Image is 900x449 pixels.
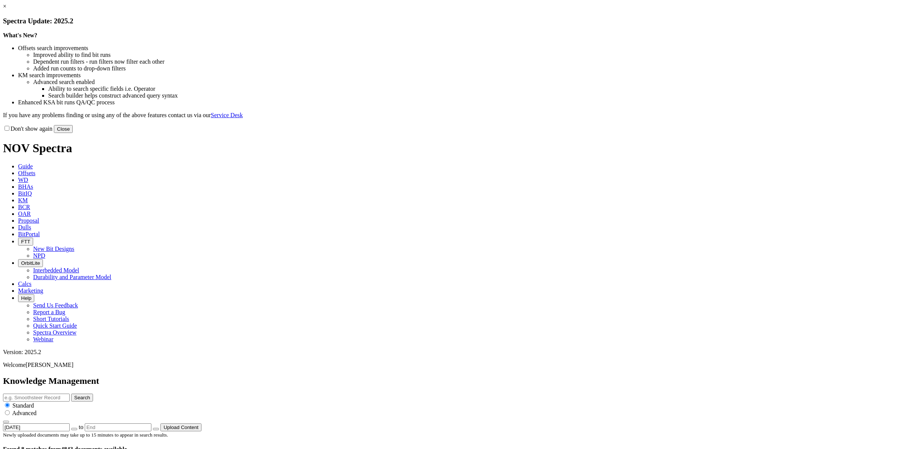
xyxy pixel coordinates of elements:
span: BCR [18,204,30,210]
a: Service Desk [211,112,243,118]
span: Advanced [12,410,37,416]
label: Don't show again [3,125,52,132]
li: Enhanced KSA bit runs QA/QC process [18,99,897,106]
input: e.g. Smoothsteer Record [3,394,70,402]
span: WD [18,177,28,183]
span: KM [18,197,28,203]
li: Ability to search specific fields i.e. Operator [48,86,897,92]
a: Short Tutorials [33,316,69,322]
span: Guide [18,163,33,170]
a: New Bit Designs [33,246,74,252]
span: Proposal [18,217,39,224]
li: Improved ability to find bit runs [33,52,897,58]
a: Durability and Parameter Model [33,274,111,280]
span: OAR [18,211,31,217]
small: Newly uploaded documents may take up to 15 minutes to appear in search results. [3,432,168,438]
input: Start [3,423,70,431]
li: KM search improvements [18,72,897,79]
button: Close [54,125,73,133]
p: Welcome [3,362,897,368]
span: OrbitLite [21,260,40,266]
li: Offsets search improvements [18,45,897,52]
li: Dependent run filters - run filters now filter each other [33,58,897,65]
span: Help [21,295,31,301]
a: NPD [33,252,45,259]
h2: Knowledge Management [3,376,897,386]
span: [PERSON_NAME] [26,362,73,368]
a: Report a Bug [33,309,65,315]
button: Search [71,394,93,402]
span: to [79,424,83,430]
h3: Spectra Update: 2025.2 [3,17,897,25]
input: Don't show again [5,126,9,131]
a: × [3,3,6,9]
p: If you have any problems finding or using any of the above features contact us via our [3,112,897,119]
div: Version: 2025.2 [3,349,897,356]
span: FTT [21,239,30,244]
span: BHAs [18,183,33,190]
a: Webinar [33,336,53,342]
li: Search builder helps construct advanced query syntax [48,92,897,99]
a: Quick Start Guide [33,322,77,329]
button: Upload Content [160,423,201,431]
span: BitPortal [18,231,40,237]
strong: What's New? [3,32,37,38]
li: Advanced search enabled [33,79,897,86]
span: Calcs [18,281,32,287]
span: BitIQ [18,190,32,197]
span: Offsets [18,170,35,176]
a: Interbedded Model [33,267,79,273]
span: Dulls [18,224,31,231]
a: Send Us Feedback [33,302,78,308]
h1: NOV Spectra [3,141,897,155]
a: Spectra Overview [33,329,76,336]
span: Marketing [18,287,43,294]
input: End [85,423,151,431]
span: Standard [12,402,34,409]
li: Added run counts to drop-down filters [33,65,897,72]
